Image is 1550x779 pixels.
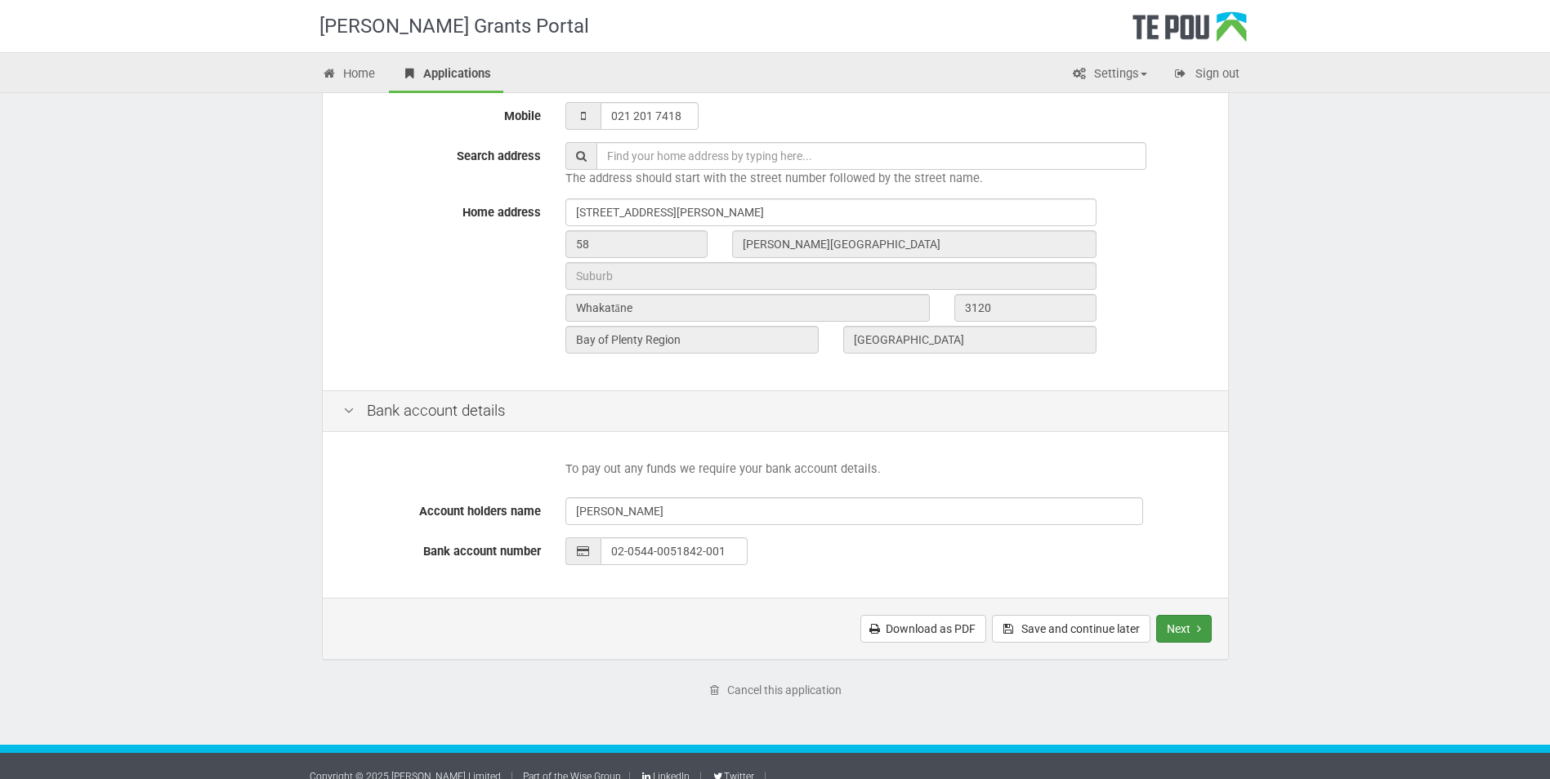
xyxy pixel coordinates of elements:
[423,544,541,559] span: Bank account number
[954,294,1097,322] input: Post code
[565,262,1097,290] input: Suburb
[565,230,708,258] input: Street number
[331,142,553,165] label: Search address
[596,142,1146,170] input: Find your home address by typing here...
[331,198,553,221] label: Home address
[1161,57,1252,93] a: Sign out
[1060,57,1159,93] a: Settings
[504,109,541,123] span: Mobile
[860,615,986,643] a: Download as PDF
[310,57,388,93] a: Home
[843,326,1097,354] input: Country
[1156,615,1212,643] button: Next step
[565,198,1097,226] input: Building name
[565,326,819,354] input: State
[323,390,1228,432] div: Bank account details
[565,171,983,185] span: The address should start with the street number followed by the street name.
[732,230,1097,258] input: Street
[1132,11,1247,52] div: Te Pou Logo
[565,294,930,322] input: City
[992,615,1150,643] button: Save and continue later
[698,676,852,704] a: Cancel this application
[389,57,503,93] a: Applications
[419,504,541,519] span: Account holders name
[565,461,1208,478] p: To pay out any funds we require your bank account details.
